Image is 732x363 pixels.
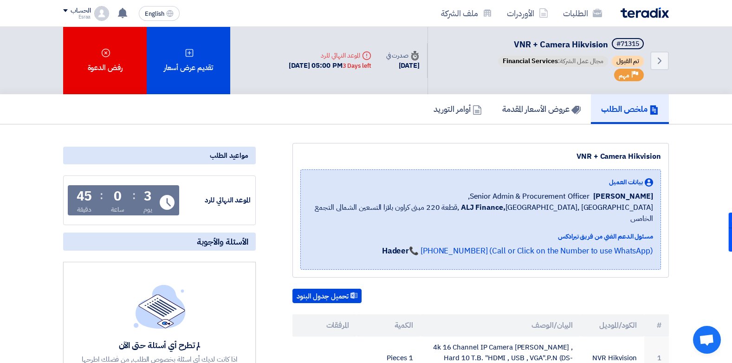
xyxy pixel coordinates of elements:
h5: عروض الأسعار المقدمة [502,104,581,114]
span: الأسئلة والأجوبة [197,236,248,247]
span: [PERSON_NAME] [593,191,653,202]
span: English [145,11,164,17]
h5: VNR + Camera Hikvision [496,38,646,51]
b: ALJ Finance, [461,202,505,213]
div: Esraa [63,14,91,19]
div: 0 [114,190,122,203]
div: الحساب [71,7,91,15]
img: Teradix logo [621,7,669,18]
div: الموعد النهائي للرد [181,195,251,206]
div: ساعة [111,205,124,214]
div: مسئول الدعم الفني من فريق تيرادكس [308,232,653,241]
a: ملخص الطلب [591,94,669,124]
div: [DATE] [386,60,420,71]
th: الكود/الموديل [580,314,644,337]
span: Financial Services [503,56,558,66]
h5: أوامر التوريد [434,104,482,114]
span: Senior Admin & Procurement Officer, [468,191,590,202]
span: VNR + Camera Hikvision [514,38,608,51]
button: تحميل جدول البنود [292,289,362,304]
div: صدرت في [386,51,420,60]
div: VNR + Camera Hikvision [300,151,661,162]
div: الموعد النهائي للرد [289,51,371,60]
div: 3 [144,190,152,203]
strong: Hadeer [382,245,409,257]
div: رفض الدعوة [63,27,147,94]
a: الأوردرات [499,2,556,24]
div: 3 Days left [343,61,371,71]
span: مجال عمل الشركة: [498,56,608,67]
div: يوم [143,205,152,214]
div: تقديم عرض أسعار [147,27,230,94]
a: أوامر التوريد [423,94,492,124]
img: empty_state_list.svg [134,285,186,328]
button: English [139,6,180,21]
span: تم القبول [612,56,644,67]
h5: ملخص الطلب [601,104,659,114]
a: 📞 [PHONE_NUMBER] (Call or Click on the Number to use WhatsApp) [409,245,653,257]
div: Open chat [693,326,721,354]
div: : [132,187,136,204]
div: #71315 [616,41,639,47]
div: [DATE] 05:00 PM [289,60,371,71]
th: المرفقات [292,314,356,337]
a: عروض الأسعار المقدمة [492,94,591,124]
a: ملف الشركة [434,2,499,24]
span: مهم [619,71,629,80]
div: دقيقة [77,205,91,214]
div: لم تطرح أي أسئلة حتى الآن [81,340,239,350]
div: : [100,187,103,204]
span: بيانات العميل [609,177,643,187]
th: الكمية [356,314,421,337]
th: # [644,314,669,337]
div: مواعيد الطلب [63,147,256,164]
span: [GEOGRAPHIC_DATA], [GEOGRAPHIC_DATA] ,قطعة 220 مبنى كراون بلازا التسعين الشمالى التجمع الخامس [308,202,653,224]
a: الطلبات [556,2,609,24]
div: 45 [77,190,92,203]
img: profile_test.png [94,6,109,21]
th: البيان/الوصف [421,314,581,337]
